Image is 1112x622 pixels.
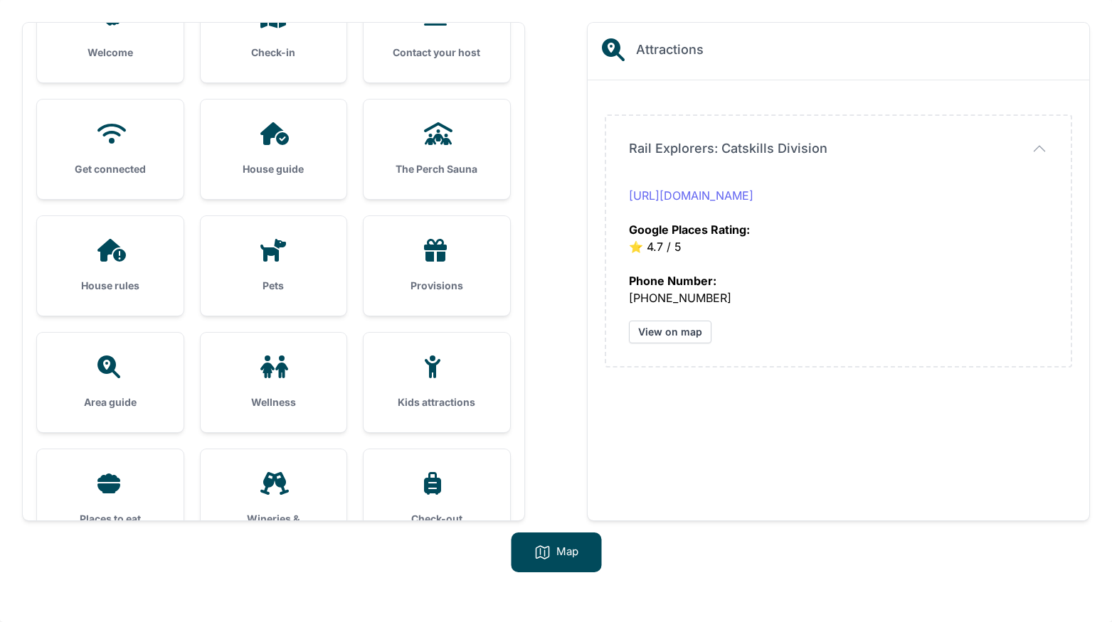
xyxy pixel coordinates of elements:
[629,222,750,237] strong: Google Places Rating:
[223,279,324,293] h3: Pets
[37,333,184,432] a: Area guide
[37,216,184,316] a: House rules
[629,139,1048,159] button: Rail Explorers: Catskills Division
[60,512,161,526] h3: Places to eat
[201,100,347,199] a: House guide
[37,449,184,549] a: Places to eat
[636,40,704,60] h2: Attractions
[223,512,324,540] h3: Wineries & Breweries
[629,188,753,203] a: [URL][DOMAIN_NAME]
[629,187,1048,255] div: ⭐️ 4.7 / 5
[364,216,510,316] a: Provisions
[201,216,347,316] a: Pets
[60,162,161,176] h3: Get connected
[60,45,161,60] h3: Welcome
[386,395,487,409] h3: Kids attractions
[629,321,711,343] a: View on map
[201,333,347,432] a: Wellness
[386,162,487,176] h3: The Perch Sauna
[223,162,324,176] h3: House guide
[60,279,161,293] h3: House rules
[60,395,161,409] h3: Area guide
[556,544,578,561] p: Map
[629,274,716,288] strong: Phone Number:
[364,333,510,432] a: Kids attractions
[386,45,487,60] h3: Contact your host
[223,45,324,60] h3: Check-in
[629,139,827,159] span: Rail Explorers: Catskills Division
[386,512,487,526] h3: Check-out
[37,100,184,199] a: Get connected
[223,395,324,409] h3: Wellness
[364,449,510,549] a: Check-out
[201,449,347,563] a: Wineries & Breweries
[386,279,487,293] h3: Provisions
[629,255,1048,306] div: [PHONE_NUMBER]
[364,100,510,199] a: The Perch Sauna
